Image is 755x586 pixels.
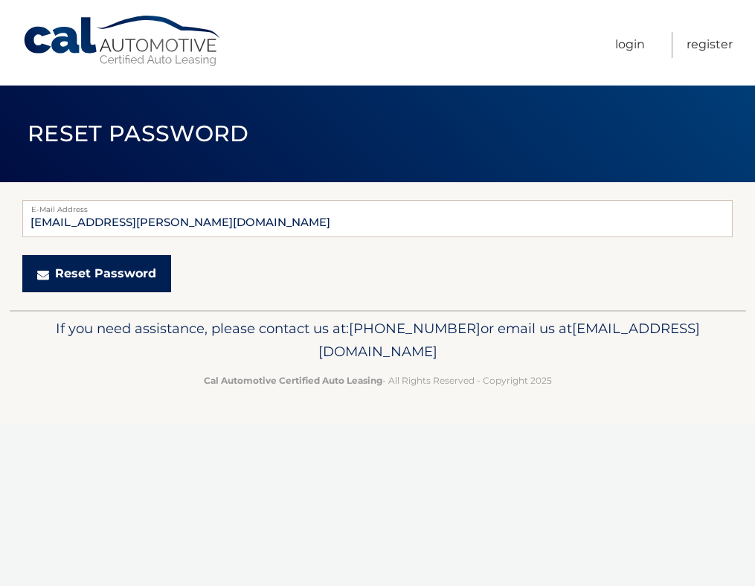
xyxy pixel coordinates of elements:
[22,200,733,212] label: E-Mail Address
[615,32,645,58] a: Login
[349,320,481,337] span: [PHONE_NUMBER]
[22,15,223,68] a: Cal Automotive
[22,255,171,292] button: Reset Password
[687,32,733,58] a: Register
[204,375,382,386] strong: Cal Automotive Certified Auto Leasing
[28,120,248,147] span: Reset Password
[32,317,724,364] p: If you need assistance, please contact us at: or email us at
[22,200,733,237] input: E-Mail Address
[32,373,724,388] p: - All Rights Reserved - Copyright 2025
